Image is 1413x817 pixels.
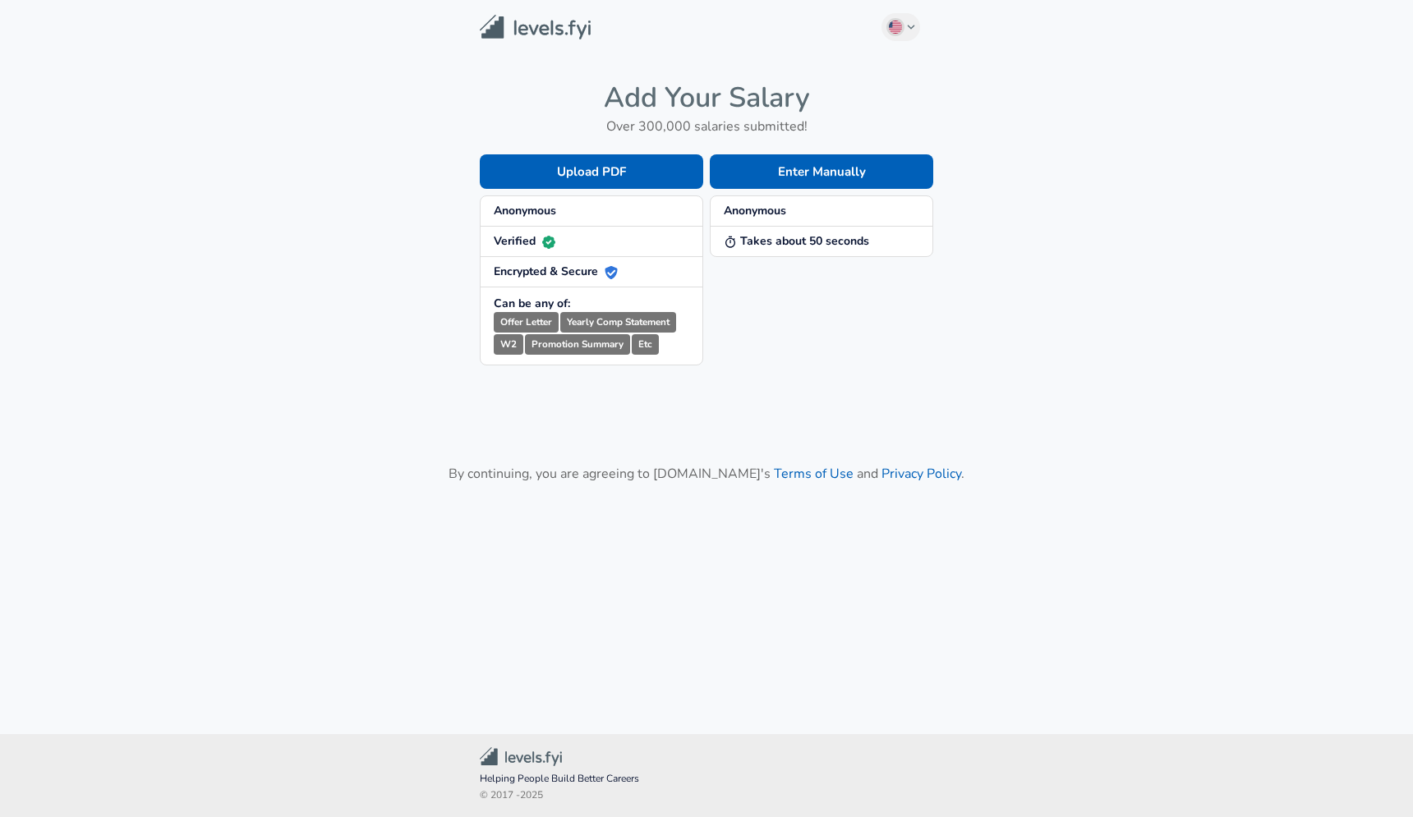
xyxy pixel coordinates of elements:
[480,787,933,804] span: © 2017 - 2025
[494,334,523,355] small: W2
[480,747,562,766] img: Levels.fyi Community
[881,465,961,483] a: Privacy Policy
[724,203,786,218] strong: Anonymous
[480,154,703,189] button: Upload PDF
[774,465,854,483] a: Terms of Use
[494,264,618,279] strong: Encrypted & Secure
[632,334,659,355] small: Etc
[560,312,676,333] small: Yearly Comp Statement
[889,21,902,34] img: English (US)
[480,771,933,787] span: Helping People Build Better Careers
[525,334,630,355] small: Promotion Summary
[480,15,591,40] img: Levels.fyi
[480,115,933,138] h6: Over 300,000 salaries submitted!
[494,312,559,333] small: Offer Letter
[724,233,869,249] strong: Takes about 50 seconds
[494,296,570,311] strong: Can be any of:
[710,154,933,189] button: Enter Manually
[494,203,556,218] strong: Anonymous
[480,80,933,115] h4: Add Your Salary
[494,233,555,249] strong: Verified
[881,13,921,41] button: English (US)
